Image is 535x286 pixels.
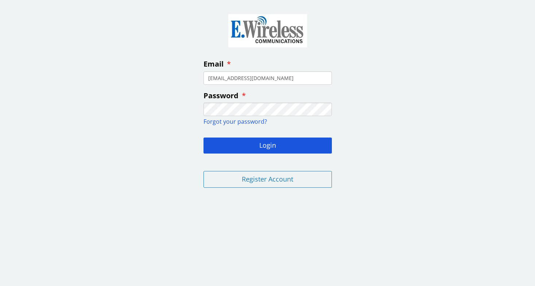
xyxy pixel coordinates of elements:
span: Email [203,59,224,69]
button: Register Account [203,171,332,188]
span: Password [203,91,239,100]
input: enter your email address [203,71,332,85]
a: Forgot your password? [203,118,267,126]
button: Login [203,138,332,154]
